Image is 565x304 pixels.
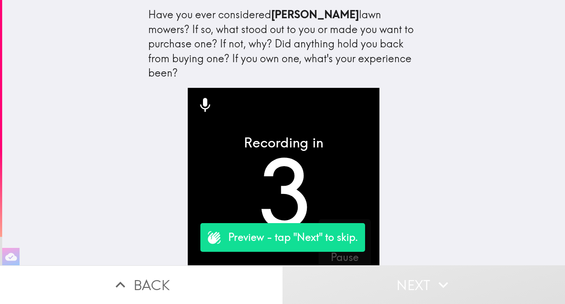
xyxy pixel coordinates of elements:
p: Preview - tap "Next" to skip. [228,230,358,245]
b: [PERSON_NAME] [271,8,359,21]
button: Next [282,265,565,304]
div: Have you ever considered lawn mowers? If so, what stood out to you or made you want to purchase o... [148,7,419,80]
h5: Pause [331,250,359,265]
button: Pause [319,219,371,271]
